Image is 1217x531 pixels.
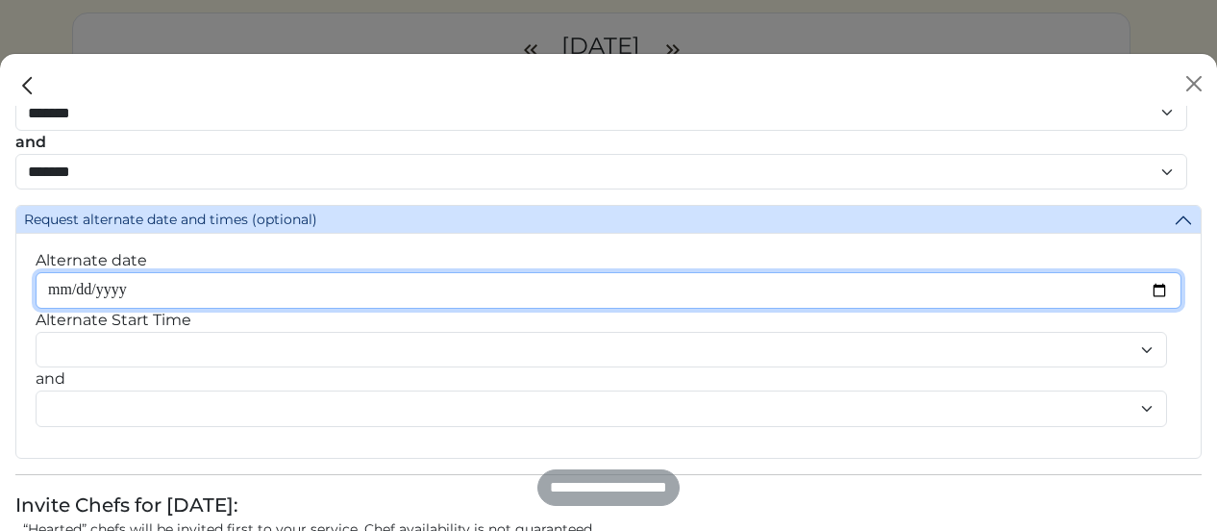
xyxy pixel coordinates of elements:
[36,249,147,272] label: Alternate date
[15,71,40,95] a: Close
[36,309,191,332] label: Alternate Start Time
[1179,68,1209,99] button: Close
[15,131,46,154] label: and
[15,73,40,98] img: back_caret-0738dc900bf9763b5e5a40894073b948e17d9601fd527fca9689b06ce300169f.svg
[16,206,1201,234] button: Request alternate date and times (optional)
[24,210,317,230] span: Request alternate date and times (optional)
[36,367,65,391] label: and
